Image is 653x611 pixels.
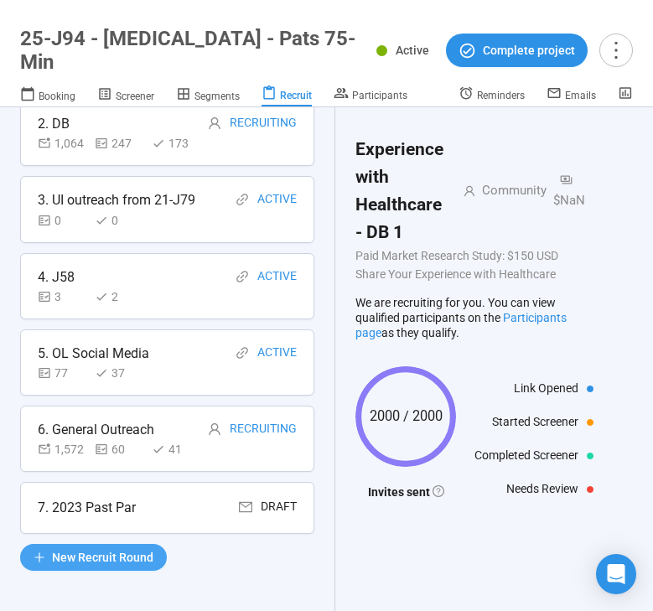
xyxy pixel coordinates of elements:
[95,364,145,382] div: 37
[262,85,312,107] a: Recruit
[257,267,297,287] div: Active
[483,41,575,60] span: Complete project
[95,211,145,230] div: 0
[95,287,145,306] div: 2
[38,134,88,153] div: 1,064
[280,90,312,101] span: Recruit
[565,90,596,101] span: Emails
[236,193,249,206] span: link
[396,44,429,57] span: Active
[464,379,578,404] div: Link Opened
[38,497,136,518] div: 7. 2023 Past Par
[459,85,525,106] a: Reminders
[97,85,154,107] a: Screener
[38,419,154,440] div: 6. General Outreach
[433,485,444,497] span: question-circle
[261,497,297,518] div: Draft
[464,412,578,438] div: Started Screener
[38,113,70,134] div: 2. DB
[208,117,221,130] span: user
[38,343,149,364] div: 5. OL Social Media
[38,287,88,306] div: 3
[176,85,240,107] a: Segments
[20,27,356,74] h1: 25-J94 - [MEDICAL_DATA] - Pats 75-Min
[152,440,202,458] div: 41
[352,90,407,101] span: Participants
[230,419,297,440] div: Recruiting
[355,136,443,246] h2: Experience with Healthcare - DB 1
[239,500,252,514] span: mail
[38,267,75,287] div: 4. J58
[464,479,578,505] div: Needs Review
[355,295,579,340] p: We are recruiting for you. You can view qualified participants on the as they qualify.
[194,91,240,102] span: Segments
[547,171,585,210] div: $NaN
[446,34,588,67] button: Complete project
[152,134,202,153] div: 173
[95,134,145,153] div: 247
[236,346,249,360] span: link
[355,483,456,501] h4: Invites sent
[34,551,45,563] span: plus
[547,85,596,106] a: Emails
[443,185,475,197] span: user
[39,91,75,102] span: Booking
[208,422,221,436] span: user
[604,39,627,61] span: more
[38,364,88,382] div: 77
[334,85,407,106] a: Participants
[236,270,249,283] span: link
[257,189,297,210] div: Active
[355,246,579,283] p: Paid Market Research Study: $150 USD Share Your Experience with Healthcare
[38,189,195,210] div: 3. UI outreach from 21-J79
[20,85,75,107] a: Booking
[116,91,154,102] span: Screener
[475,181,547,201] div: Community
[95,440,145,458] div: 60
[38,440,88,458] div: 1,572
[257,343,297,364] div: Active
[477,90,525,101] span: Reminders
[20,544,167,571] button: plusNew Recruit Round
[230,113,297,134] div: Recruiting
[52,548,153,567] span: New Recruit Round
[38,211,88,230] div: 0
[464,446,578,471] div: Completed Screener
[596,554,636,594] div: Open Intercom Messenger
[355,410,456,423] span: 2000 / 2000
[599,34,633,67] button: more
